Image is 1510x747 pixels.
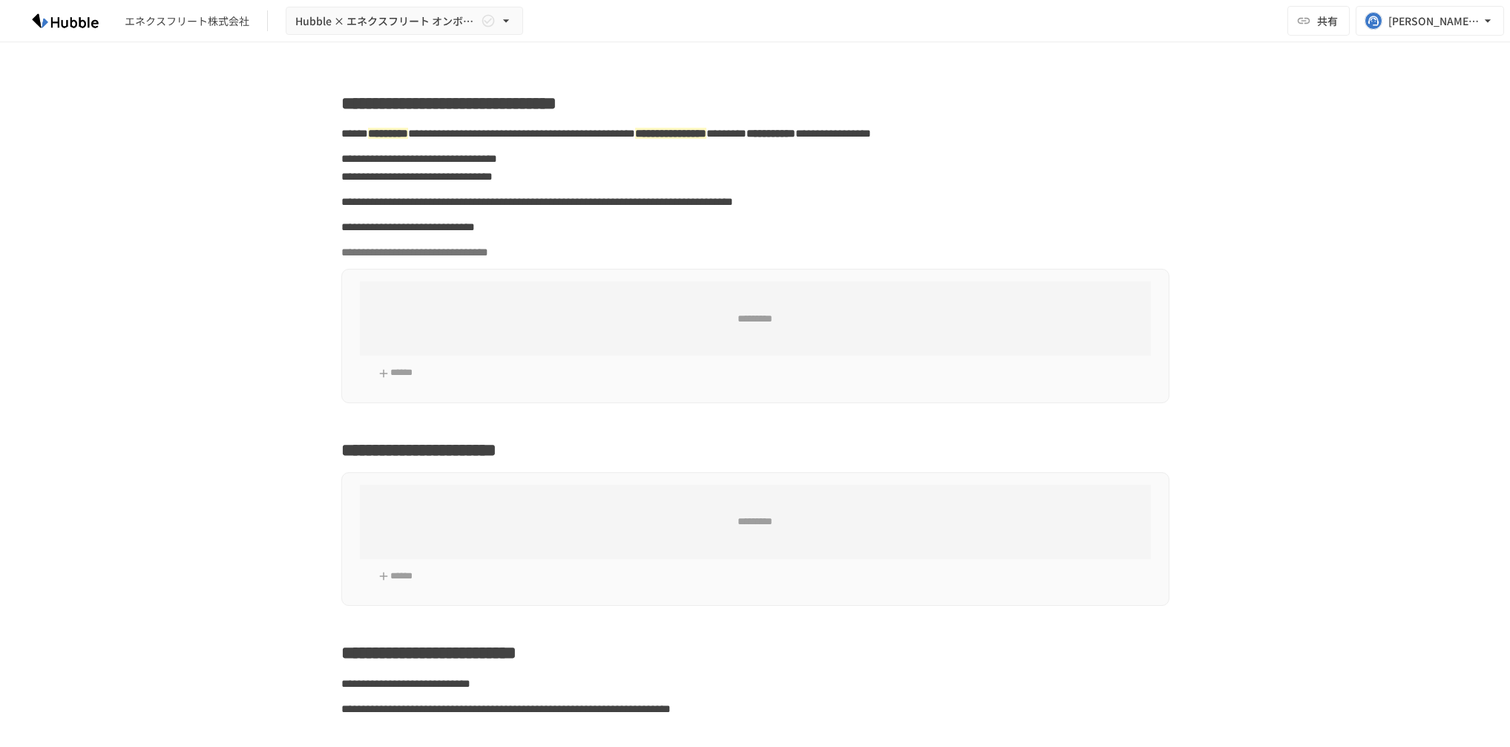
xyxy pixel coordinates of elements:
[295,12,478,30] span: Hubble × エネクスフリート オンボーディングプロジェクト
[1317,13,1338,29] span: 共有
[1356,6,1504,36] button: [PERSON_NAME][EMAIL_ADDRESS][PERSON_NAME][DOMAIN_NAME]
[1287,6,1350,36] button: 共有
[1388,12,1480,30] div: [PERSON_NAME][EMAIL_ADDRESS][PERSON_NAME][DOMAIN_NAME]
[125,13,249,29] div: エネクスフリート株式会社
[286,7,523,36] button: Hubble × エネクスフリート オンボーディングプロジェクト
[18,9,113,33] img: HzDRNkGCf7KYO4GfwKnzITak6oVsp5RHeZBEM1dQFiQ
